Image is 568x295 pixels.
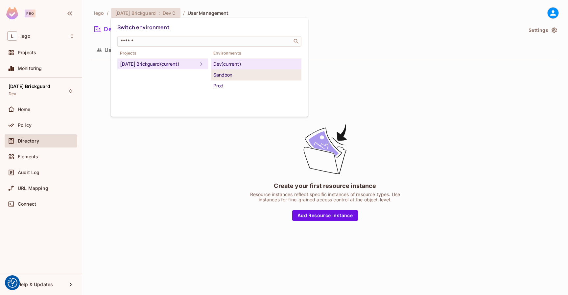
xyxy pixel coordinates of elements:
span: Projects [117,51,208,56]
span: Environments [211,51,301,56]
img: Revisit consent button [8,278,17,288]
button: Consent Preferences [8,278,17,288]
span: Switch environment [117,24,170,31]
div: [DATE] Brickguard (current) [120,60,198,68]
div: Prod [213,82,299,90]
div: Sandbox [213,71,299,79]
div: Dev (current) [213,60,299,68]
